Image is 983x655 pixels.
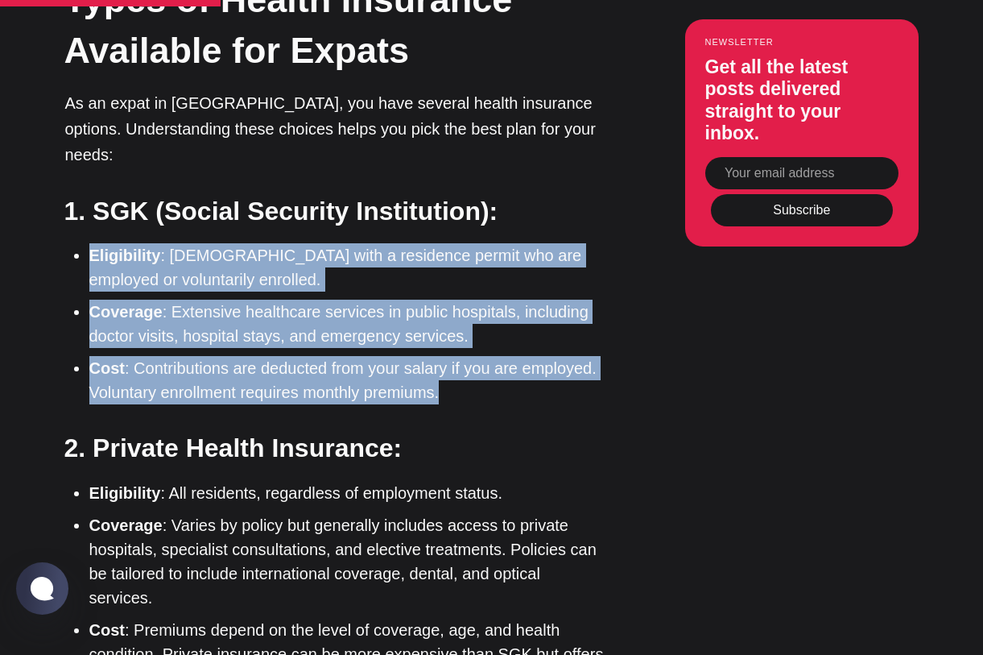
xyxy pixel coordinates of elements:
li: : [DEMOGRAPHIC_DATA] with a residence permit who are employed or voluntarily enrolled. [89,243,605,292]
p: As an expat in [GEOGRAPHIC_DATA], you have several health insurance options. Understanding these ... [65,90,605,168]
h3: 1. SGK (Social Security Institution): [64,193,604,230]
li: : Contributions are deducted from your salary if you are employed. Voluntary enrollment requires ... [89,356,605,404]
h3: 2. Private Health Insurance: [64,430,604,466]
li: : Varies by policy but generally includes access to private hospitals, specialist consultations, ... [89,513,605,610]
strong: Coverage [89,516,163,534]
h3: Get all the latest posts delivered straight to your inbox. [705,56,898,144]
li: : Extensive healthcare services in public hospitals, including doctor visits, hospital stays, and... [89,300,605,348]
h1: Start the conversation [179,32,417,61]
strong: Eligibility [89,247,161,264]
p: Become a member of to start commenting. [26,68,570,88]
input: Your email address [705,156,898,189]
button: Sign in [337,155,381,172]
strong: Cost [89,359,125,377]
strong: Cost [89,621,125,639]
li: : All residents, regardless of employment status. [89,481,605,505]
strong: Eligibility [89,484,161,502]
span: Already a member? [215,155,333,173]
span: Ikamet [274,69,326,85]
small: Newsletter [705,37,898,47]
button: Subscribe [711,194,893,226]
strong: Coverage [89,303,163,321]
button: Sign up now [245,110,351,145]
